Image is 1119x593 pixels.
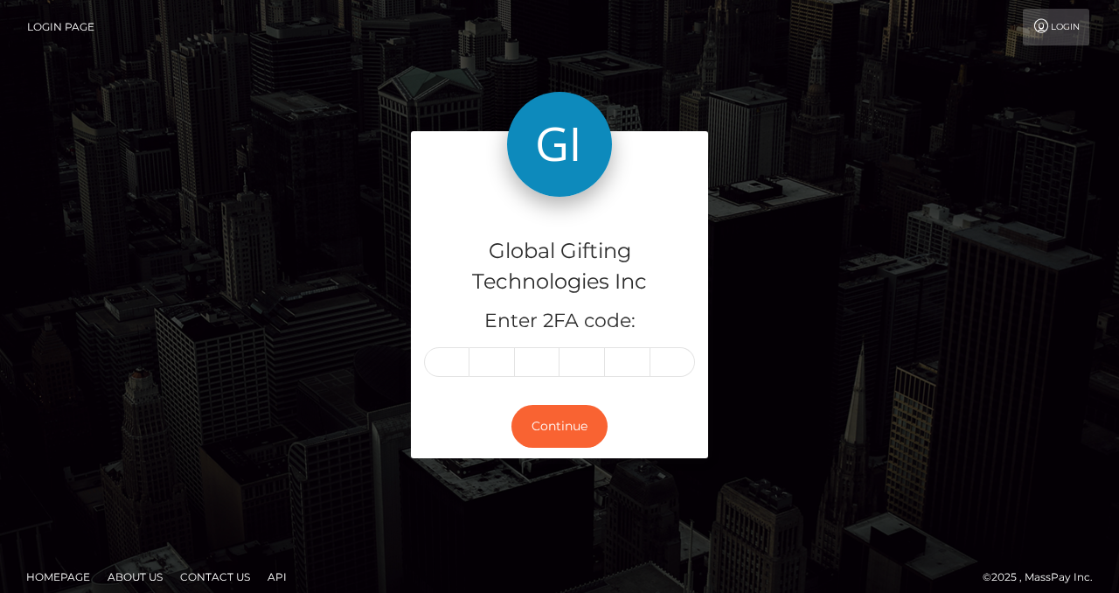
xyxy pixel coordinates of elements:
a: API [261,563,294,590]
h4: Global Gifting Technologies Inc [424,236,695,297]
a: Contact Us [173,563,257,590]
button: Continue [511,405,608,448]
a: About Us [101,563,170,590]
a: Login Page [27,9,94,45]
img: Global Gifting Technologies Inc [507,92,612,197]
div: © 2025 , MassPay Inc. [983,568,1106,587]
a: Homepage [19,563,97,590]
h5: Enter 2FA code: [424,308,695,335]
a: Login [1023,9,1089,45]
